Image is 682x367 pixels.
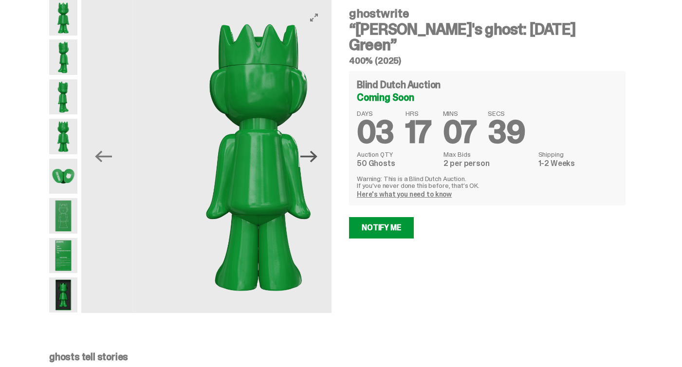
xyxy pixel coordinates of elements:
[406,112,431,152] span: 17
[443,112,477,152] span: 07
[349,8,626,19] h4: ghostwrite
[49,159,77,194] img: Schrodinger_Green_Hero_7.png
[443,160,532,167] dd: 2 per person
[357,112,394,152] span: 03
[443,151,532,158] dt: Max Bids
[49,119,77,154] img: Schrodinger_Green_Hero_6.png
[308,12,320,23] button: View full-screen
[357,92,618,102] div: Coming Soon
[298,146,320,167] button: Next
[49,39,77,75] img: Schrodinger_Green_Hero_2.png
[49,277,77,313] img: Schrodinger_Green_Hero_13.png
[357,151,438,158] dt: Auction QTY
[357,175,618,189] p: Warning: This is a Blind Dutch Auction. If you’ve never done this before, that’s OK.
[538,160,618,167] dd: 1-2 Weeks
[357,110,394,117] span: DAYS
[349,56,626,65] h5: 400% (2025)
[443,110,477,117] span: MINS
[357,160,438,167] dd: 50 Ghosts
[538,151,618,158] dt: Shipping
[349,217,414,239] a: Notify Me
[49,352,626,362] p: ghosts tell stories
[406,110,431,117] span: HRS
[49,198,77,234] img: Schrodinger_Green_Hero_9.png
[49,238,77,274] img: Schrodinger_Green_Hero_12.png
[488,112,525,152] span: 39
[357,190,452,199] a: Here's what you need to know
[93,146,114,167] button: Previous
[49,79,77,115] img: Schrodinger_Green_Hero_3.png
[349,21,626,53] h3: “[PERSON_NAME]'s ghost: [DATE] Green”
[357,80,441,90] h4: Blind Dutch Auction
[488,110,525,117] span: SECS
